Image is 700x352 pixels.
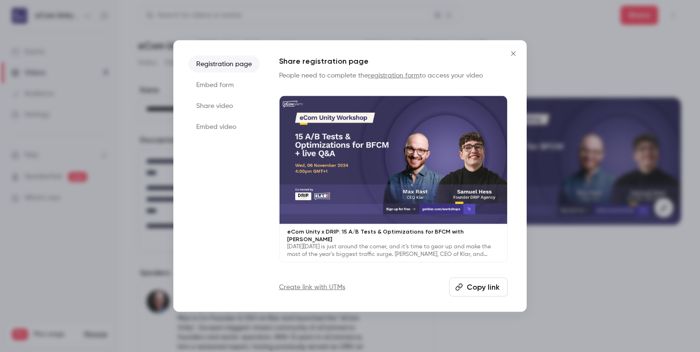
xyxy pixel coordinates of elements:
button: Close [504,44,523,63]
a: Create link with UTMs [279,282,345,292]
a: registration form [368,72,420,79]
li: Share video [189,98,260,115]
p: [DATE][DATE] is just around the corner, and it’s time to gear up and make the most of the year's ... [287,243,500,258]
p: People need to complete the to access your video [279,71,508,80]
li: Embed video [189,118,260,136]
li: Embed form [189,77,260,94]
h1: Share registration page [279,56,508,67]
p: eCom Unity x DRIP: 15 A/B Tests & Optimizations for BFCM with [PERSON_NAME] [287,227,500,243]
a: eCom Unity x DRIP: 15 A/B Tests & Optimizations for BFCM with [PERSON_NAME][DATE][DATE] is just a... [279,96,508,263]
button: Copy link [449,277,508,296]
li: Registration page [189,56,260,73]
